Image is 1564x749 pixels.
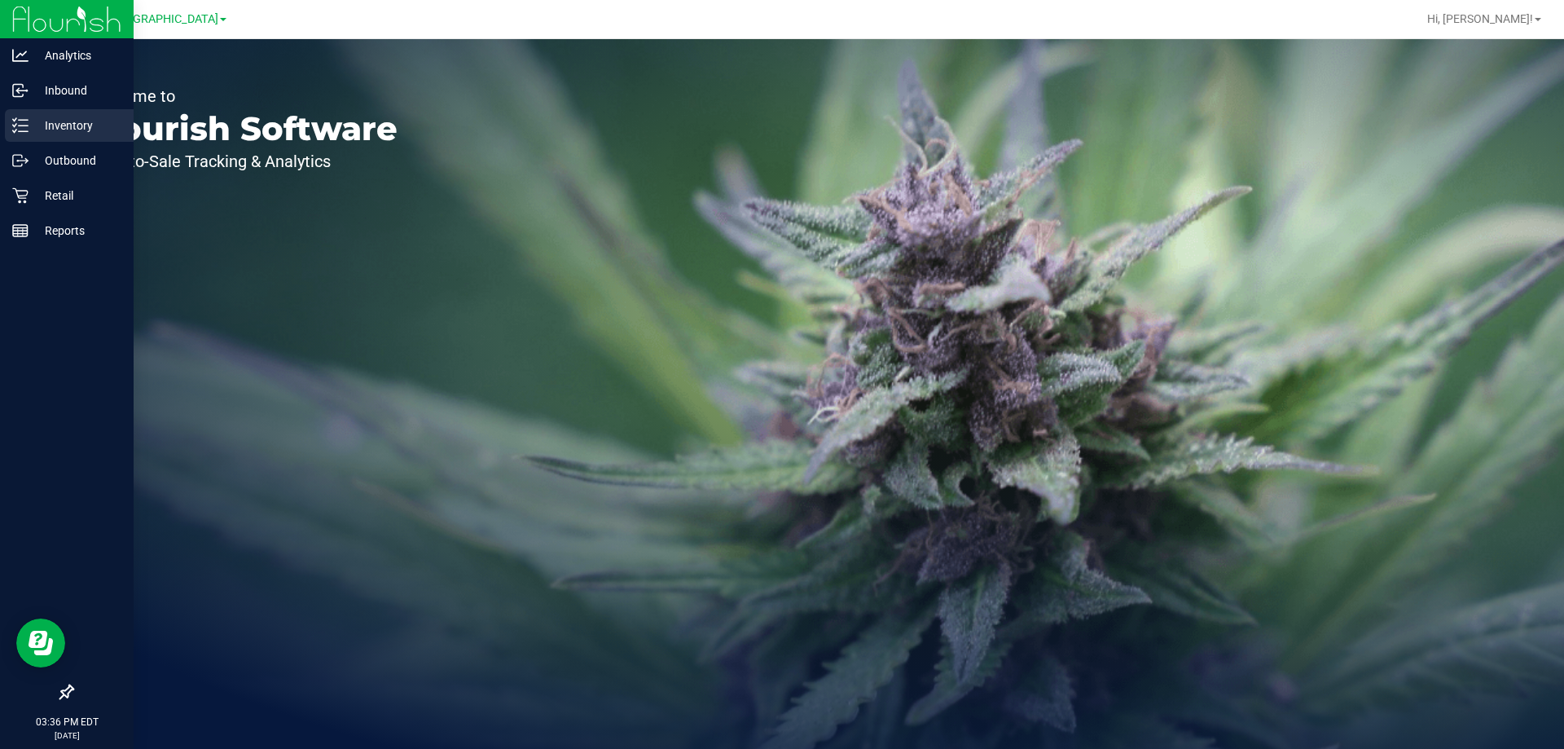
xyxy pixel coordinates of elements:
[7,729,126,742] p: [DATE]
[88,153,398,170] p: Seed-to-Sale Tracking & Analytics
[29,46,126,65] p: Analytics
[12,82,29,99] inline-svg: Inbound
[29,116,126,135] p: Inventory
[88,88,398,104] p: Welcome to
[12,117,29,134] inline-svg: Inventory
[29,186,126,205] p: Retail
[12,187,29,204] inline-svg: Retail
[29,151,126,170] p: Outbound
[29,221,126,240] p: Reports
[88,112,398,145] p: Flourish Software
[7,715,126,729] p: 03:36 PM EDT
[12,152,29,169] inline-svg: Outbound
[1427,12,1533,25] span: Hi, [PERSON_NAME]!
[107,12,218,26] span: [GEOGRAPHIC_DATA]
[12,222,29,239] inline-svg: Reports
[12,47,29,64] inline-svg: Analytics
[29,81,126,100] p: Inbound
[16,619,65,667] iframe: Resource center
